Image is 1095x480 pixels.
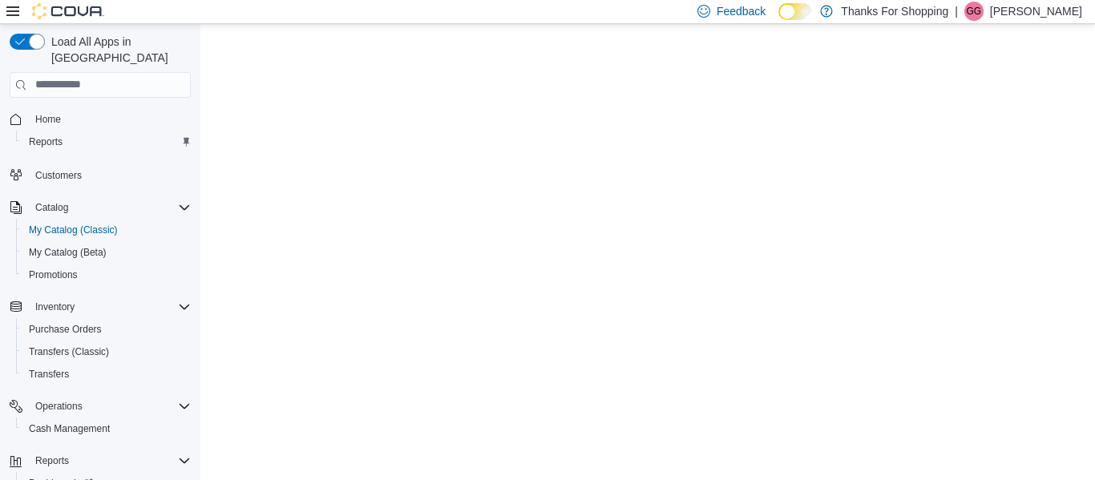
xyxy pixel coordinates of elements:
[22,220,124,240] a: My Catalog (Classic)
[22,265,84,284] a: Promotions
[29,451,191,470] span: Reports
[22,365,75,384] a: Transfers
[22,342,115,361] a: Transfers (Classic)
[29,246,107,259] span: My Catalog (Beta)
[3,395,197,417] button: Operations
[29,109,191,129] span: Home
[22,132,191,151] span: Reports
[29,268,78,281] span: Promotions
[3,450,197,472] button: Reports
[841,2,948,21] p: Thanks For Shopping
[29,224,118,236] span: My Catalog (Classic)
[35,454,69,467] span: Reports
[16,241,197,264] button: My Catalog (Beta)
[22,419,116,438] a: Cash Management
[29,422,110,435] span: Cash Management
[35,201,68,214] span: Catalog
[22,342,191,361] span: Transfers (Classic)
[22,365,191,384] span: Transfers
[964,2,984,21] div: G Gudmundson
[16,417,197,440] button: Cash Management
[16,131,197,153] button: Reports
[29,397,191,416] span: Operations
[29,198,75,217] button: Catalog
[3,107,197,131] button: Home
[778,20,779,21] span: Dark Mode
[29,198,191,217] span: Catalog
[16,318,197,341] button: Purchase Orders
[35,169,82,182] span: Customers
[22,220,191,240] span: My Catalog (Classic)
[35,400,83,413] span: Operations
[29,397,89,416] button: Operations
[3,163,197,186] button: Customers
[16,363,197,385] button: Transfers
[3,196,197,219] button: Catalog
[22,419,191,438] span: Cash Management
[3,296,197,318] button: Inventory
[29,110,67,129] a: Home
[29,368,69,381] span: Transfers
[29,135,63,148] span: Reports
[16,341,197,363] button: Transfers (Classic)
[967,2,982,21] span: GG
[35,301,75,313] span: Inventory
[22,320,191,339] span: Purchase Orders
[778,3,812,20] input: Dark Mode
[29,451,75,470] button: Reports
[22,132,69,151] a: Reports
[990,2,1082,21] p: [PERSON_NAME]
[29,166,88,185] a: Customers
[22,320,108,339] a: Purchase Orders
[717,3,766,19] span: Feedback
[45,34,191,66] span: Load All Apps in [GEOGRAPHIC_DATA]
[29,164,191,184] span: Customers
[29,297,191,317] span: Inventory
[22,243,113,262] a: My Catalog (Beta)
[955,2,958,21] p: |
[16,219,197,241] button: My Catalog (Classic)
[22,243,191,262] span: My Catalog (Beta)
[29,323,102,336] span: Purchase Orders
[16,264,197,286] button: Promotions
[35,113,61,126] span: Home
[29,297,81,317] button: Inventory
[22,265,191,284] span: Promotions
[32,3,104,19] img: Cova
[29,345,109,358] span: Transfers (Classic)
